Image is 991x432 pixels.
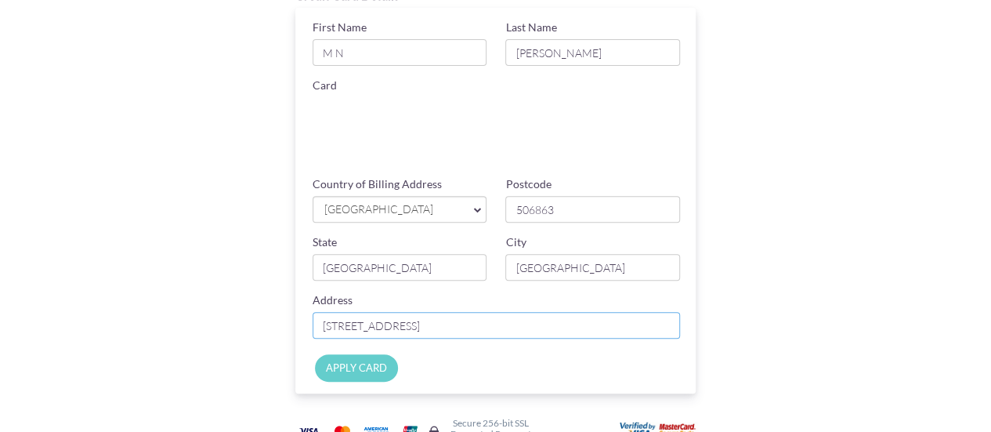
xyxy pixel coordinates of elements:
[508,142,686,170] iframe: Secure card security code input frame
[313,20,367,35] label: First Name
[313,142,490,170] iframe: Secure card expiration date input frame
[313,176,442,192] label: Country of Billing Address
[313,97,683,125] iframe: Secure card number input frame
[505,176,551,192] label: Postcode
[505,20,556,35] label: Last Name
[505,234,526,250] label: City
[323,201,461,218] span: [GEOGRAPHIC_DATA]
[313,78,337,93] label: Card
[313,196,487,223] a: [GEOGRAPHIC_DATA]
[313,292,353,308] label: Address
[313,234,337,250] label: State
[315,354,398,382] input: APPLY CARD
